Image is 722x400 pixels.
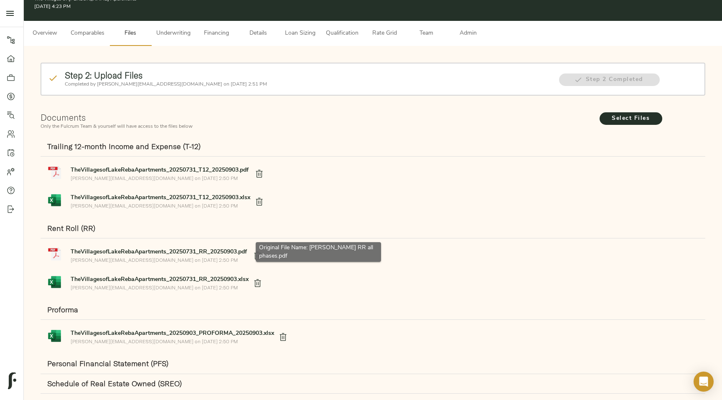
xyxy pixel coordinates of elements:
button: delete [274,328,292,347]
strong: Step 2: Upload Files [65,70,142,81]
img: logo [8,372,16,389]
strong: Original File Name: The Villages of Lake Reba T-12.xlsx [71,195,250,201]
strong: Original File Name: CBRE- Lake Reba UW.xlsx [71,330,274,337]
span: Admin [452,28,484,39]
p: [PERSON_NAME][EMAIL_ADDRESS][DOMAIN_NAME] on [DATE] 2:50 PM [71,256,249,263]
span: Team [410,28,442,39]
p: Completed by [PERSON_NAME][EMAIL_ADDRESS][DOMAIN_NAME] on [DATE] 2:51 PM [65,81,550,88]
p: [PERSON_NAME][EMAIL_ADDRESS][DOMAIN_NAME] on [DATE] 2:50 PM [71,284,249,291]
div: Schedule of Real Estate Owned (SREO) [41,374,705,394]
a: TheVillagesofLakeRebaApartments_20250731_T12_20250903.pdf[PERSON_NAME][EMAIL_ADDRESS][DOMAIN_NAME... [41,160,270,187]
strong: Proforma [47,305,78,314]
p: [PERSON_NAME][EMAIL_ADDRESS][DOMAIN_NAME] on [DATE] 2:50 PM [71,175,250,182]
div: Proforma [41,300,705,320]
span: Financing [201,28,232,39]
span: Files [114,28,146,39]
button: delete [250,165,269,183]
p: Only the Fulcrum Team & yourself will have access to the files below [41,123,594,130]
strong: Schedule of Real Estate Owned (SREO) [47,379,182,388]
span: Underwriting [156,28,191,39]
div: Open Intercom Messenger [694,372,714,392]
a: TheVillagesofLakeRebaApartments_20250731_RR_20250903.pdf[PERSON_NAME][EMAIL_ADDRESS][DOMAIN_NAME]... [41,242,269,269]
p: [PERSON_NAME][EMAIL_ADDRESS][DOMAIN_NAME] on [DATE] 2:50 PM [71,202,250,209]
a: TheVillagesofLakeRebaApartments_20250903_PROFORMA_20250903.xlsx[PERSON_NAME][EMAIL_ADDRESS][DOMAI... [41,323,294,351]
div: Personal Financial Statement (PFS) [41,354,705,374]
span: Select Files [608,114,654,124]
strong: Rent Roll (RR) [47,223,95,233]
strong: Trailing 12-month Income and Expense (T-12) [47,142,201,151]
strong: Original File Name: Lake Reba Trailing 12 All Phases.pdf [71,167,249,173]
span: Comparables [71,28,104,39]
a: TheVillagesofLakeRebaApartments_20250731_RR_20250903.xlsx[PERSON_NAME][EMAIL_ADDRESS][DOMAIN_NAME... [41,269,269,297]
span: Rate Grid [369,28,400,39]
span: Loan Sizing [284,28,316,39]
p: [PERSON_NAME][EMAIL_ADDRESS][DOMAIN_NAME] on [DATE] 2:50 PM [71,338,274,345]
strong: TheVillagesofLakeRebaApartments_20250731_RR_20250903.pdf [71,249,247,255]
a: TheVillagesofLakeRebaApartments_20250731_T12_20250903.xlsx[PERSON_NAME][EMAIL_ADDRESS][DOMAIN_NAM... [41,187,270,215]
span: Details [242,28,274,39]
span: Overview [29,28,61,39]
p: [DATE] 4:23 PM [34,3,486,10]
span: Qualification [326,28,358,39]
span: Select Files [600,112,662,125]
div: Trailing 12-month Income and Expense (T-12) [41,137,705,157]
h2: Documents [41,112,594,123]
button: delete [250,192,269,211]
button: delete [248,246,267,265]
strong: Personal Financial Statement (PFS) [47,359,168,368]
button: delete [248,274,267,293]
strong: Original File Name: The Villages of Lake Reba RR.xlsx [71,276,249,283]
div: Rent Roll (RR) [41,219,705,238]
